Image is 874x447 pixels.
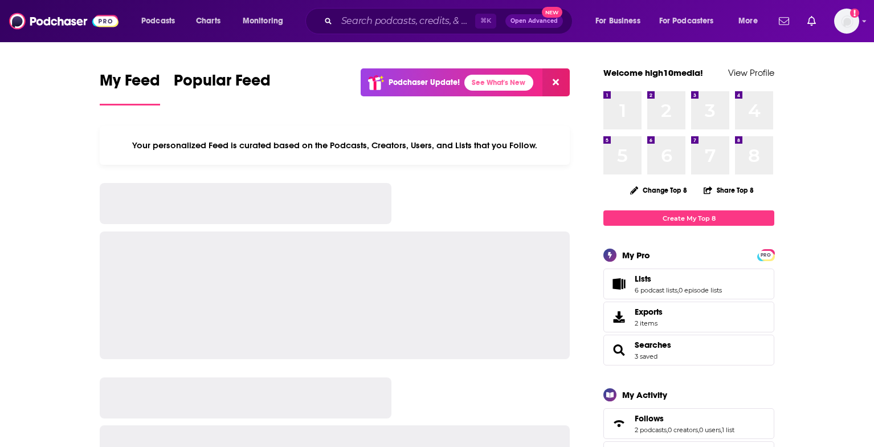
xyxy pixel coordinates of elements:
[316,8,583,34] div: Search podcasts, credits, & more...
[635,413,664,424] span: Follows
[850,9,859,18] svg: Add a profile image
[730,12,772,30] button: open menu
[235,12,298,30] button: open menu
[698,426,699,434] span: ,
[622,389,667,400] div: My Activity
[635,286,677,294] a: 6 podcast lists
[603,302,774,332] a: Exports
[738,13,758,29] span: More
[667,426,668,434] span: ,
[603,67,703,78] a: Welcome high10media!
[9,10,119,32] img: Podchaser - Follow, Share and Rate Podcasts
[721,426,722,434] span: ,
[759,251,773,259] span: PRO
[133,12,190,30] button: open menu
[505,14,563,28] button: Open AdvancedNew
[834,9,859,34] span: Logged in as high10media
[603,335,774,365] span: Searches
[174,71,271,105] a: Popular Feed
[635,319,663,327] span: 2 items
[475,14,496,29] span: ⌘ K
[603,269,774,299] span: Lists
[679,286,722,294] a: 0 episode lists
[510,18,558,24] span: Open Advanced
[635,340,671,350] a: Searches
[100,71,160,105] a: My Feed
[587,12,655,30] button: open menu
[834,9,859,34] button: Show profile menu
[174,71,271,97] span: Popular Feed
[607,416,630,432] a: Follows
[595,13,640,29] span: For Business
[542,7,562,18] span: New
[100,71,160,97] span: My Feed
[659,13,714,29] span: For Podcasters
[677,286,679,294] span: ,
[668,426,698,434] a: 0 creators
[803,11,820,31] a: Show notifications dropdown
[141,13,175,29] span: Podcasts
[652,12,730,30] button: open menu
[635,274,722,284] a: Lists
[607,276,630,292] a: Lists
[603,210,774,226] a: Create My Top 8
[623,183,694,197] button: Change Top 8
[603,408,774,439] span: Follows
[196,13,220,29] span: Charts
[759,250,773,259] a: PRO
[389,78,460,87] p: Podchaser Update!
[622,250,650,261] div: My Pro
[464,75,533,91] a: See What's New
[635,307,663,317] span: Exports
[728,67,774,78] a: View Profile
[722,426,734,434] a: 1 list
[607,342,630,358] a: Searches
[703,179,754,201] button: Share Top 8
[607,309,630,325] span: Exports
[189,12,227,30] a: Charts
[635,426,667,434] a: 2 podcasts
[699,426,721,434] a: 0 users
[635,274,651,284] span: Lists
[774,11,794,31] a: Show notifications dropdown
[337,12,475,30] input: Search podcasts, credits, & more...
[834,9,859,34] img: User Profile
[100,126,570,165] div: Your personalized Feed is curated based on the Podcasts, Creators, Users, and Lists that you Follow.
[243,13,283,29] span: Monitoring
[635,413,734,424] a: Follows
[635,352,657,360] a: 3 saved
